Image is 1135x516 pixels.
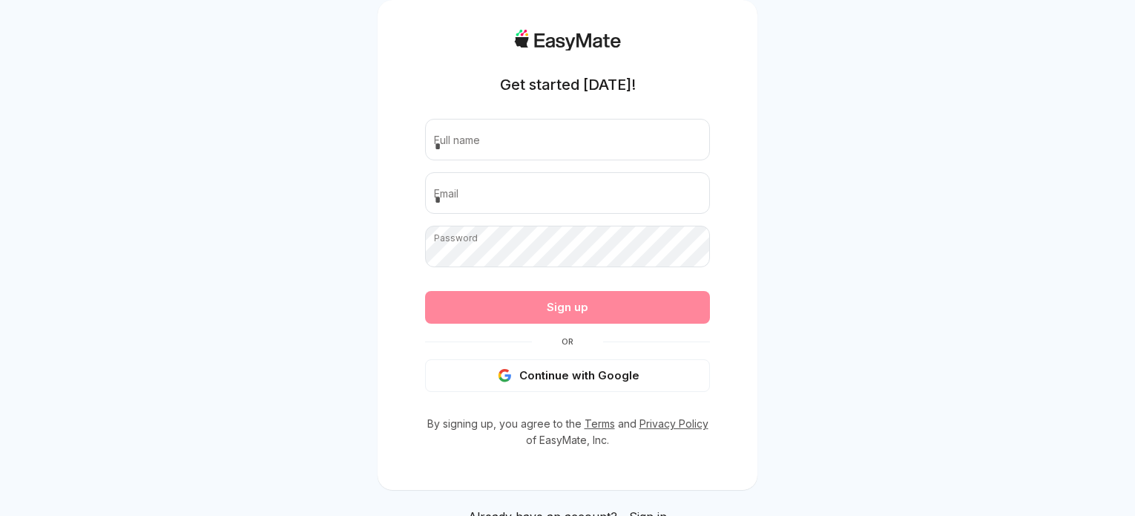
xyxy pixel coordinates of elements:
span: Or [532,336,603,347]
p: By signing up, you agree to the and of EasyMate, Inc. [425,416,710,448]
a: Terms [585,417,615,430]
h1: Get started [DATE]! [500,74,636,95]
a: Privacy Policy [639,417,708,430]
button: Continue with Google [425,359,710,392]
